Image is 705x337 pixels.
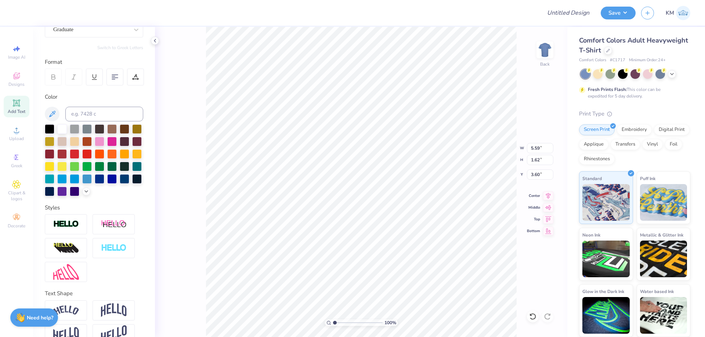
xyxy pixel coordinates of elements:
span: Puff Ink [640,175,655,182]
span: 100 % [384,319,396,326]
div: Print Type [579,110,690,118]
input: e.g. 7428 c [65,107,143,121]
span: Comfort Colors Adult Heavyweight T-Shirt [579,36,688,55]
div: Vinyl [642,139,663,150]
img: Back [538,43,552,57]
span: Center [527,193,540,198]
img: Water based Ink [640,297,687,334]
div: Digital Print [654,124,690,135]
span: Minimum Order: 24 + [629,57,666,63]
span: KM [666,9,674,17]
img: Arch [101,303,127,317]
button: Switch to Greek Letters [97,45,143,51]
span: Metallic & Glitter Ink [640,231,683,239]
div: Foil [665,139,682,150]
div: Rhinestones [579,154,615,165]
img: Stroke [53,220,79,228]
img: Neon Ink [582,241,630,277]
div: Back [540,61,550,67]
img: Glow in the Dark Ink [582,297,630,334]
strong: Need help? [27,314,53,321]
span: Image AI [8,54,25,60]
strong: Fresh Prints Flash: [588,87,627,92]
img: Puff Ink [640,184,687,221]
div: Screen Print [579,124,615,135]
span: Glow in the Dark Ink [582,287,624,295]
img: Arc [53,305,79,315]
span: Neon Ink [582,231,600,239]
span: Middle [527,205,540,210]
span: Decorate [8,223,25,229]
div: Format [45,58,144,66]
button: Save [601,7,636,19]
div: Color [45,93,143,101]
input: Untitled Design [541,6,595,20]
div: Transfers [611,139,640,150]
img: Karl Michael Narciza [676,6,690,20]
img: Standard [582,184,630,221]
div: Applique [579,139,608,150]
span: Standard [582,175,602,182]
img: Shadow [101,220,127,229]
span: Clipart & logos [4,190,29,202]
span: Add Text [8,109,25,114]
span: Comfort Colors [579,57,606,63]
span: Water based Ink [640,287,674,295]
span: Bottom [527,228,540,234]
span: Upload [9,136,24,142]
img: Negative Space [101,244,127,252]
div: Text Shape [45,289,143,298]
a: KM [666,6,690,20]
span: Top [527,217,540,222]
span: Designs [8,81,25,87]
img: Metallic & Glitter Ink [640,241,687,277]
img: Free Distort [53,264,79,280]
div: Embroidery [617,124,652,135]
img: 3d Illusion [53,242,79,254]
span: # C1717 [610,57,625,63]
div: This color can be expedited for 5 day delivery. [588,86,678,99]
div: Styles [45,204,143,212]
span: Greek [11,163,22,169]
